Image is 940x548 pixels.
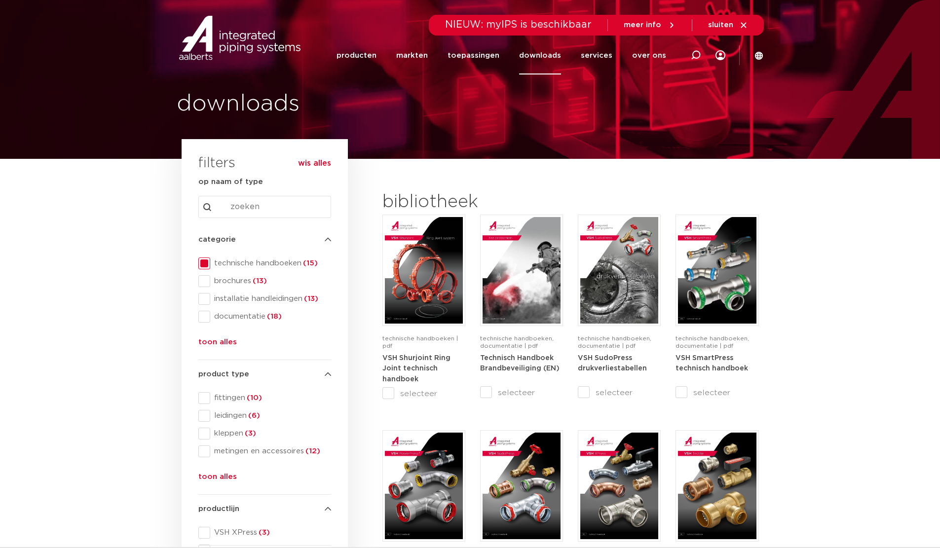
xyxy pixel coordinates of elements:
button: wis alles [298,158,331,168]
button: toon alles [198,336,237,352]
img: VSH-SudoPress_A4TM_5001604-2023-3.0_NL-pdf.jpg [483,433,561,539]
div: kleppen(3) [198,428,331,439]
a: sluiten [708,21,748,30]
button: toon alles [198,471,237,487]
span: brochures [210,276,331,286]
h4: productlijn [198,503,331,515]
a: services [581,37,612,74]
span: sluiten [708,21,733,29]
span: kleppen [210,429,331,438]
h3: filters [198,152,235,176]
a: VSH SudoPress drukverliestabellen [578,354,647,372]
h2: bibliotheek [382,190,558,214]
label: selecteer [480,387,563,399]
a: producten [337,37,376,74]
span: technische handboeken, documentatie | pdf [480,335,554,349]
div: brochures(13) [198,275,331,287]
img: VSH-SmartPress_A4TM_5009301_2023_2.0-EN-pdf.jpg [678,217,756,324]
span: (3) [243,430,256,437]
span: (18) [265,313,282,320]
strong: Technisch Handboek Brandbeveiliging (EN) [480,355,560,372]
span: documentatie [210,312,331,322]
a: VSH SmartPress technisch handboek [676,354,748,372]
div: leidingen(6) [198,410,331,422]
span: (12) [304,447,320,455]
span: (6) [247,412,260,419]
img: VSH-Tectite_A4TM_5009376-2024-2.0_NL-pdf.jpg [678,433,756,539]
span: (15) [301,259,318,267]
label: selecteer [382,388,465,400]
a: Technisch Handboek Brandbeveiliging (EN) [480,354,560,372]
label: selecteer [578,387,661,399]
span: metingen en accessoires [210,446,331,456]
div: metingen en accessoires(12) [198,445,331,457]
span: installatie handleidingen [210,294,331,304]
a: meer info [624,21,676,30]
span: fittingen [210,393,331,403]
div: documentatie(18) [198,311,331,323]
h1: downloads [177,88,465,120]
nav: Menu [337,37,666,74]
div: technische handboeken(15) [198,257,331,269]
a: markten [396,37,428,74]
img: FireProtection_A4TM_5007915_2025_2.0_EN-pdf.jpg [483,217,561,324]
img: VSH-XPress_A4TM_5008762_2025_4.1_NL-pdf.jpg [580,433,658,539]
a: VSH Shurjoint Ring Joint technisch handboek [382,354,451,383]
span: technische handboeken [210,258,331,268]
h4: categorie [198,234,331,246]
span: NIEUW: myIPS is beschikbaar [445,20,592,30]
strong: VSH Shurjoint Ring Joint technisch handboek [382,355,451,383]
span: (10) [245,394,262,402]
strong: VSH SmartPress technisch handboek [676,355,748,372]
a: over ons [632,37,666,74]
span: technische handboeken | pdf [382,335,458,349]
span: leidingen [210,411,331,421]
img: VSH-PowerPress_A4TM_5008817_2024_3.1_NL-pdf.jpg [385,433,463,539]
a: toepassingen [448,37,499,74]
img: VSH-Shurjoint-RJ_A4TM_5011380_2025_1.1_EN-pdf.jpg [385,217,463,324]
span: (3) [257,529,270,536]
h4: product type [198,368,331,380]
span: VSH XPress [210,528,331,538]
div: VSH XPress(3) [198,527,331,539]
span: (13) [251,277,267,285]
span: technische handboeken, documentatie | pdf [676,335,749,349]
a: downloads [519,37,561,74]
strong: op naam of type [198,178,263,185]
span: (13) [302,295,318,302]
div: fittingen(10) [198,392,331,404]
span: technische handboeken, documentatie | pdf [578,335,651,349]
span: meer info [624,21,661,29]
label: selecteer [676,387,758,399]
strong: VSH SudoPress drukverliestabellen [578,355,647,372]
img: VSH-SudoPress_A4PLT_5007706_2024-2.0_NL-pdf.jpg [580,217,658,324]
div: installatie handleidingen(13) [198,293,331,305]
